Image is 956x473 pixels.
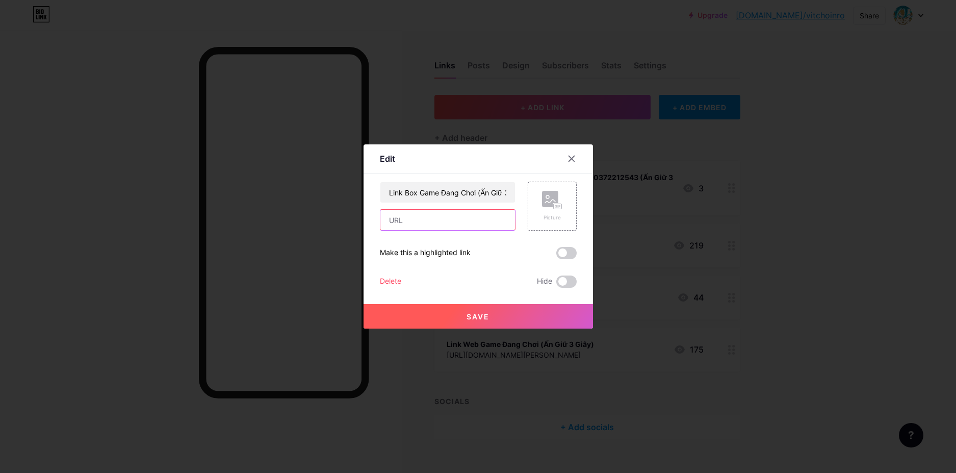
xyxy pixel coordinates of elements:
[380,276,401,288] div: Delete
[364,304,593,329] button: Save
[467,312,489,321] span: Save
[380,247,471,259] div: Make this a highlighted link
[542,214,562,221] div: Picture
[380,182,515,203] input: Title
[380,153,395,165] div: Edit
[537,276,552,288] span: Hide
[380,210,515,230] input: URL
